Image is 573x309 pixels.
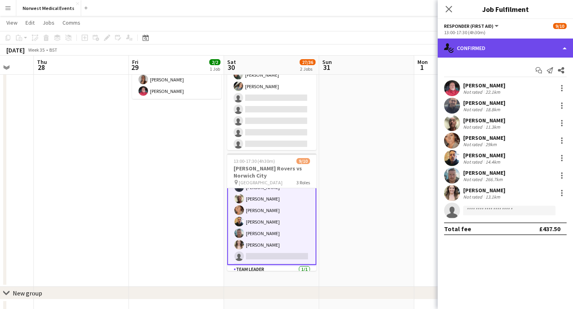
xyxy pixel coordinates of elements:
[438,39,573,58] div: Confirmed
[444,225,471,233] div: Total fee
[227,265,316,292] app-card-role: Team Leader1/1
[463,141,484,147] div: Not rated
[463,82,505,89] div: [PERSON_NAME]
[227,33,316,150] app-job-card: 12:30-17:30 (5h)18/26Manchester United vs Burnley FC [GEOGRAPHIC_DATA]3 Roles[PERSON_NAME][PERSON...
[36,63,47,72] span: 28
[463,187,505,194] div: [PERSON_NAME]
[444,23,500,29] button: Responder (First Aid)
[463,152,505,159] div: [PERSON_NAME]
[300,59,316,65] span: 27/36
[463,159,484,165] div: Not rated
[227,165,316,179] h3: [PERSON_NAME] Rovers vs Norwich City
[210,66,220,72] div: 1 Job
[132,58,138,66] span: Fri
[463,194,484,200] div: Not rated
[209,59,220,65] span: 2/2
[16,0,81,16] button: Norwest Medical Events
[37,58,47,66] span: Thu
[296,158,310,164] span: 9/10
[227,156,316,265] app-card-role: Responder (First Aid)1A7/813:00-17:30 (4h30m)[PERSON_NAME][PERSON_NAME][PERSON_NAME][PERSON_NAME]...
[463,99,505,106] div: [PERSON_NAME]
[463,106,484,112] div: Not rated
[227,153,316,271] app-job-card: 13:00-17:30 (4h30m)9/10[PERSON_NAME] Rovers vs Norwich City [GEOGRAPHIC_DATA]3 RolesResponder (Fi...
[132,60,221,99] app-card-role: First Responder (Medical)2/217:00-21:30 (4h30m)[PERSON_NAME][PERSON_NAME]
[539,225,560,233] div: £437.50
[484,89,502,95] div: 22.1km
[239,180,283,185] span: [GEOGRAPHIC_DATA]
[484,141,498,147] div: 29km
[226,63,236,72] span: 30
[484,176,504,182] div: 266.7km
[484,194,502,200] div: 13.1km
[13,289,42,297] div: New group
[417,58,428,66] span: Mon
[22,17,38,28] a: Edit
[49,47,57,53] div: BST
[227,58,236,66] span: Sat
[463,89,484,95] div: Not rated
[463,169,505,176] div: [PERSON_NAME]
[444,29,567,35] div: 13:00-17:30 (4h30m)
[296,180,310,185] span: 3 Roles
[321,63,332,72] span: 31
[6,19,18,26] span: View
[553,23,567,29] span: 9/10
[300,66,315,72] div: 2 Jobs
[25,19,35,26] span: Edit
[484,124,502,130] div: 11.3km
[322,58,332,66] span: Sun
[43,19,55,26] span: Jobs
[234,158,275,164] span: 13:00-17:30 (4h30m)
[484,106,502,112] div: 18.8km
[6,46,25,54] div: [DATE]
[484,159,502,165] div: 14.4km
[59,17,84,28] a: Comms
[39,17,58,28] a: Jobs
[416,63,428,72] span: 1
[463,124,484,130] div: Not rated
[444,23,493,29] span: Responder (First Aid)
[26,47,46,53] span: Week 35
[3,17,21,28] a: View
[438,4,573,14] h3: Job Fulfilment
[463,134,505,141] div: [PERSON_NAME]
[131,63,138,72] span: 29
[463,176,484,182] div: Not rated
[62,19,80,26] span: Comms
[463,117,505,124] div: [PERSON_NAME]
